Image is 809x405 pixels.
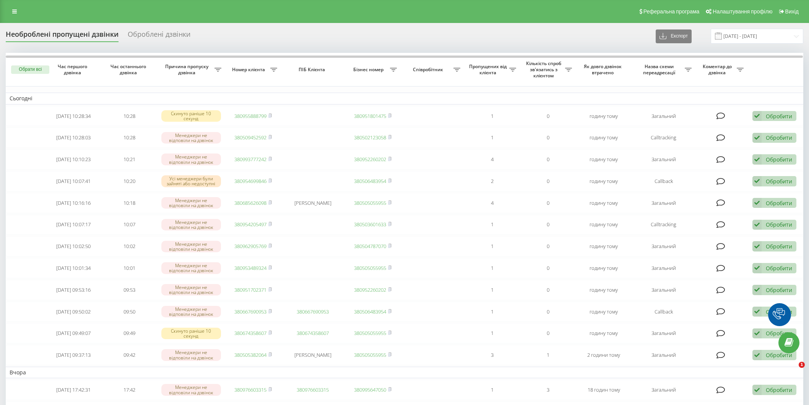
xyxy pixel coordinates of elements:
span: Назва схеми переадресації [635,64,685,75]
div: Обробити [766,199,792,207]
div: Менеджери не відповіли на дзвінок [161,284,221,296]
td: 10:20 [101,171,157,191]
td: [DATE] 10:16:16 [45,193,101,213]
td: 17:42 [101,380,157,400]
div: Обробити [766,351,792,359]
td: 1 [520,345,576,365]
div: Обробити [766,286,792,294]
div: Обробити [766,156,792,163]
td: годину тому [576,215,632,235]
td: годину тому [576,302,632,322]
td: [DATE] 10:02:50 [45,236,101,256]
td: Callback [632,302,695,322]
div: Необроблені пропущені дзвінки [6,30,119,42]
td: [DATE] 10:01:34 [45,258,101,278]
div: Скинуто раніше 10 секунд [161,110,221,122]
td: 0 [520,171,576,191]
td: годину тому [576,280,632,300]
td: 0 [520,193,576,213]
a: 380509452592 [234,134,266,141]
a: 380953489324 [234,265,266,271]
span: Причина пропуску дзвінка [161,64,214,75]
a: 380505055955 [354,199,386,206]
span: Співробітник [404,67,454,73]
div: Менеджери не відповіли на дзвінок [161,384,221,395]
td: годину тому [576,106,632,126]
td: Загальний [632,380,695,400]
td: [DATE] 17:42:31 [45,380,101,400]
td: 4 [464,193,520,213]
td: [DATE] 09:37:13 [45,345,101,365]
a: 380954205497 [234,221,266,228]
td: 10:28 [101,106,157,126]
td: 10:07 [101,215,157,235]
td: 3 [464,345,520,365]
a: 380993777242 [234,156,266,163]
span: ПІБ Клієнта [288,67,338,73]
td: 2 [464,171,520,191]
td: [DATE] 09:50:02 [45,302,101,322]
span: Кількість спроб зв'язатись з клієнтом [524,60,565,78]
td: 10:21 [101,149,157,170]
td: Загальний [632,149,695,170]
span: Бізнес номер [349,67,390,73]
div: Менеджери не відповіли на дзвінок [161,197,221,209]
div: Обробити [766,221,792,228]
td: Calltracking [632,215,695,235]
a: 380506483954 [354,308,386,315]
div: Оброблені дзвінки [128,30,190,42]
td: 0 [520,149,576,170]
div: Менеджери не відповіли на дзвінок [161,219,221,230]
a: 380505382064 [234,351,266,358]
iframe: Intercom live chat [783,362,801,380]
td: 09:49 [101,323,157,343]
div: Менеджери не відповіли на дзвінок [161,306,221,317]
td: Загальний [632,258,695,278]
td: Вчора [6,367,803,378]
div: Менеджери не відповіли на дзвінок [161,262,221,274]
td: годину тому [576,149,632,170]
td: 10:02 [101,236,157,256]
a: 380504787070 [354,243,386,250]
td: годину тому [576,193,632,213]
div: Обробити [766,113,792,120]
td: 4 [464,149,520,170]
div: Усі менеджери були зайняті або недоступні [161,175,221,187]
span: Коментар до дзвінка [699,64,737,75]
a: 380667690953 [297,308,329,315]
td: годину тому [576,171,632,191]
td: 0 [520,127,576,148]
div: Менеджери не відповіли на дзвінок [161,349,221,361]
td: 0 [520,323,576,343]
a: 380503601633 [354,221,386,228]
a: 380505055955 [354,330,386,336]
a: 380502123058 [354,134,386,141]
a: 380506483954 [354,178,386,185]
td: Загальний [632,236,695,256]
td: 1 [464,215,520,235]
td: 1 [464,380,520,400]
div: Обробити [766,265,792,272]
span: Вихід [785,8,799,15]
a: 380954699846 [234,178,266,185]
td: 09:50 [101,302,157,322]
a: 380962905769 [234,243,266,250]
td: 09:53 [101,280,157,300]
a: 380951801475 [354,113,386,119]
a: 380976603315 [234,386,266,393]
a: 380674358607 [297,330,329,336]
td: Загальний [632,323,695,343]
td: Callback [632,171,695,191]
td: 09:42 [101,345,157,365]
td: 1 [464,127,520,148]
a: 380952260202 [354,286,386,293]
a: 380951702371 [234,286,266,293]
td: годину тому [576,323,632,343]
td: [DATE] 10:10:23 [45,149,101,170]
div: Скинуто раніше 10 секунд [161,328,221,339]
td: 0 [520,106,576,126]
a: 380685626098 [234,199,266,206]
td: 1 [464,236,520,256]
td: 1 [464,106,520,126]
a: 380505055955 [354,351,386,358]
